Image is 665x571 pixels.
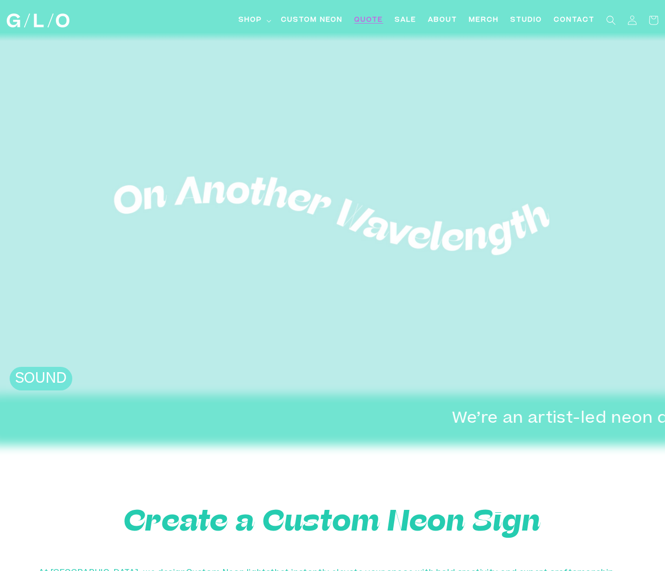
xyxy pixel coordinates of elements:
[554,15,595,26] span: Contact
[14,371,67,389] h2: SOUND
[233,10,275,31] summary: Shop
[600,10,622,31] summary: Search
[239,15,262,26] span: Shop
[395,15,416,26] span: SALE
[463,10,505,31] a: Merch
[469,15,499,26] span: Merch
[3,10,73,31] a: GLO Studio
[510,15,542,26] span: Studio
[492,436,665,571] iframe: Chat Widget
[422,10,463,31] a: About
[428,15,457,26] span: About
[505,10,548,31] a: Studio
[548,10,600,31] a: Contact
[275,10,348,31] a: Custom Neon
[281,15,343,26] span: Custom Neon
[354,15,383,26] span: Quote
[389,10,422,31] a: SALE
[348,10,389,31] a: Quote
[7,13,69,27] img: GLO Studio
